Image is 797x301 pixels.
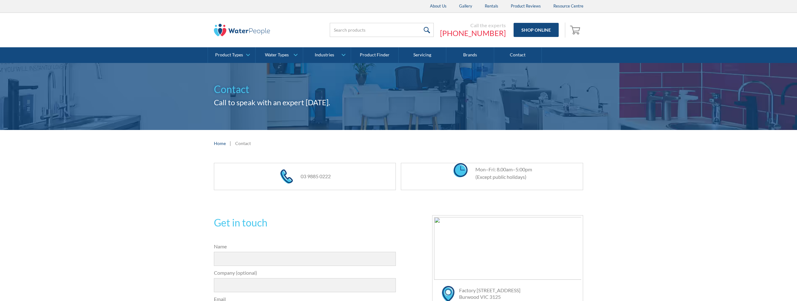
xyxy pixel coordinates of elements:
div: Call the experts [440,22,506,29]
div: Contact [235,140,251,147]
a: 03 9885 0222 [301,173,331,179]
a: Water Types [256,47,303,63]
a: Servicing [399,47,446,63]
h2: Call to speak with an expert [DATE]. [214,97,583,108]
div: Mon–Fri: 8.00am–5:00pm (Except public holidays) [469,166,532,181]
div: Product Types [215,52,243,58]
img: The Water People [214,24,270,36]
a: [PHONE_NUMBER] [440,29,506,38]
img: phone icon [280,169,293,184]
a: Industries [303,47,350,63]
img: shopping cart [570,25,582,35]
a: Product Types [208,47,255,63]
a: Factory [STREET_ADDRESS]Burwood VIC 3125 [459,287,520,300]
a: Home [214,140,226,147]
div: Water Types [265,52,289,58]
label: Name [214,243,396,250]
input: Search products [330,23,434,37]
a: Brands [446,47,494,63]
h1: Contact [214,82,583,97]
div: Industries [315,52,334,58]
a: Contact [494,47,542,63]
a: Open empty cart [568,23,583,38]
a: Product Finder [351,47,399,63]
img: clock icon [453,163,468,177]
a: Shop Online [514,23,559,37]
h2: Get in touch [214,215,396,230]
label: Company (optional) [214,269,396,277]
div: | [229,139,232,147]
